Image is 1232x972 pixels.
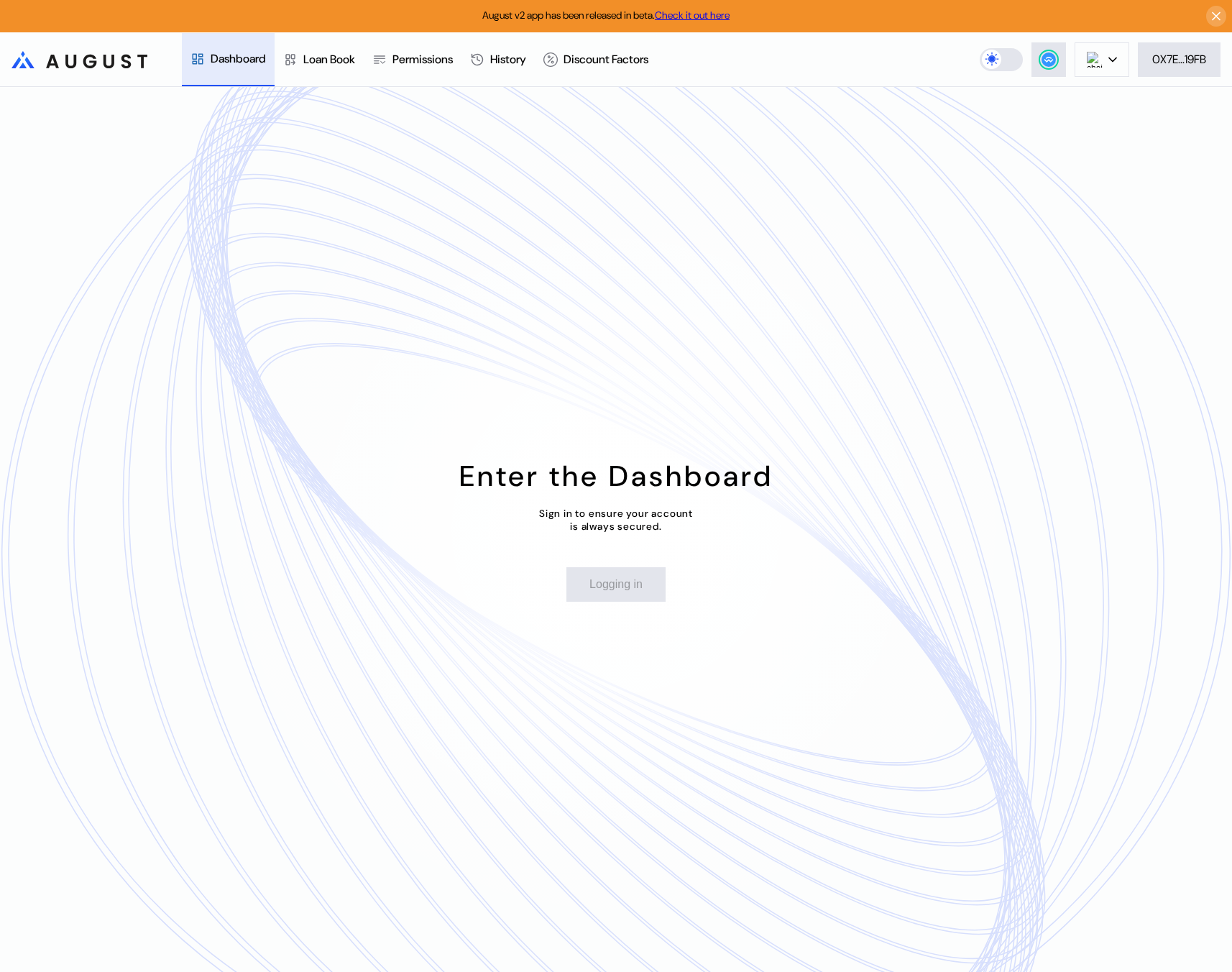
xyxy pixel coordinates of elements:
a: History [461,33,535,86]
div: 0X7E...19FB [1152,52,1206,67]
button: chain logo [1075,42,1129,77]
div: Loan Book [303,52,355,67]
div: History [490,52,526,67]
a: Permissions [364,33,461,86]
div: Sign in to ensure your account is always secured. [539,507,693,533]
img: chain logo [1087,52,1103,68]
a: Dashboard [182,33,275,86]
div: Dashboard [211,51,266,66]
a: Check it out here [655,9,730,22]
a: Discount Factors [535,33,657,86]
button: 0X7E...19FB [1138,42,1220,77]
button: Logging in [566,567,666,602]
span: August v2 app has been released in beta. [482,9,730,22]
a: Loan Book [275,33,364,86]
div: Permissions [392,52,453,67]
div: Discount Factors [564,52,648,67]
div: Enter the Dashboard [459,457,773,495]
